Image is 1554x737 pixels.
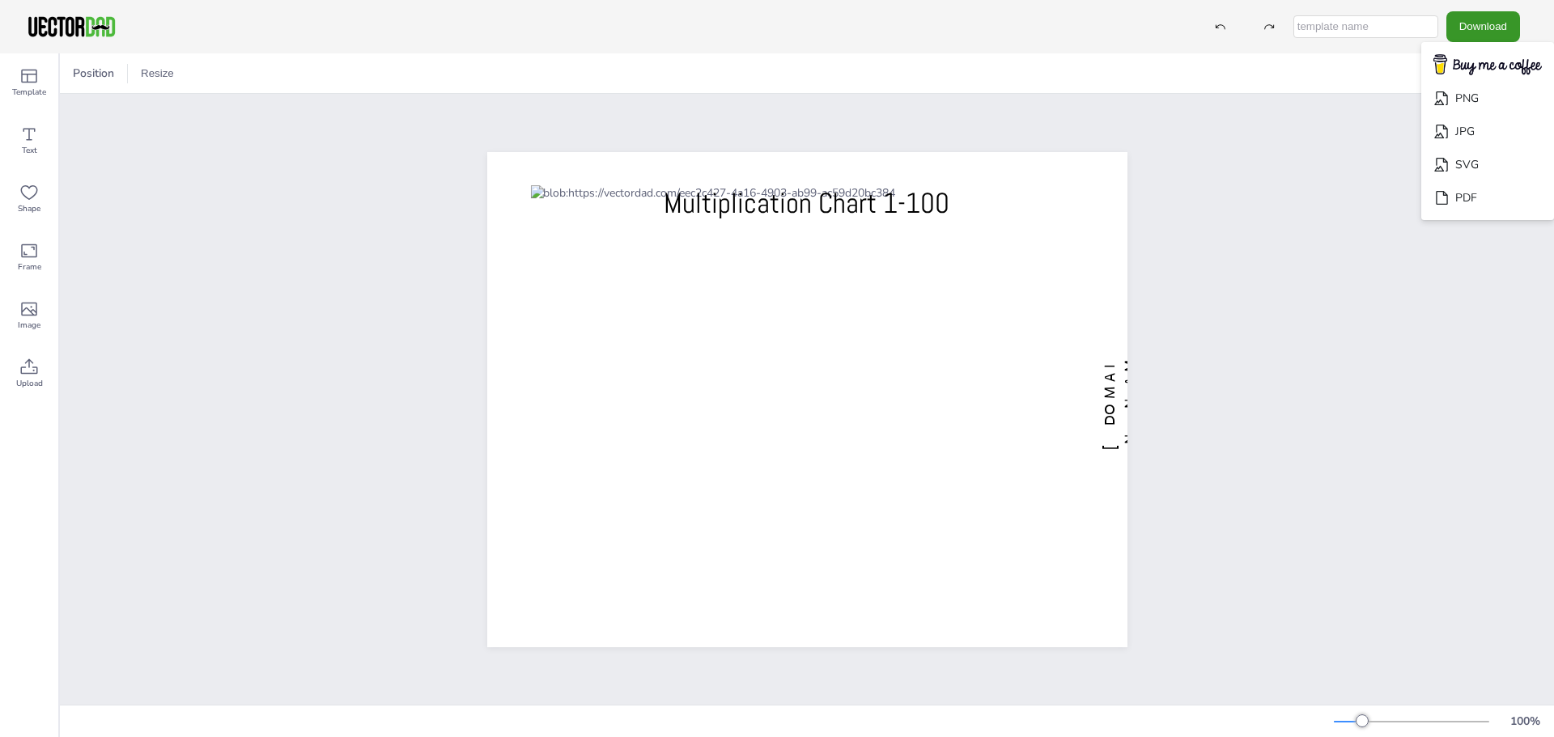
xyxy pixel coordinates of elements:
[134,61,180,87] button: Resize
[22,144,37,157] span: Text
[1421,42,1554,221] ul: Download
[18,260,41,273] span: Frame
[1421,115,1554,148] li: JPG
[26,15,117,39] img: VectorDad-1.png
[664,184,949,220] span: Multiplication Chart 1-100
[16,377,43,390] span: Upload
[1446,11,1520,41] button: Download
[70,66,117,81] span: Position
[1421,82,1554,115] li: PNG
[18,202,40,215] span: Shape
[1505,714,1544,729] div: 100 %
[1100,349,1158,450] span: [DOMAIN_NAME]
[1293,15,1438,38] input: template name
[12,86,46,99] span: Template
[1421,181,1554,214] li: PDF
[1423,49,1552,81] img: buymecoffee.png
[1421,148,1554,181] li: SVG
[18,319,40,332] span: Image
